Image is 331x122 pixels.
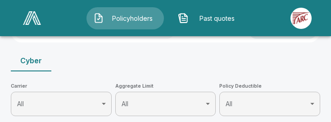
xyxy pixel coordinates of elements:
[11,82,112,90] span: Carrier
[93,13,104,23] img: Policyholders Icon
[11,50,51,71] button: Cyber
[226,100,232,108] span: All
[23,11,41,25] img: AA Logo
[192,14,242,23] span: Past quotes
[108,14,157,23] span: Policyholders
[86,7,164,29] button: Policyholders IconPolicyholders
[171,7,249,29] button: Past quotes IconPast quotes
[290,4,312,33] a: Agency Icon
[290,8,312,29] img: Agency Icon
[178,13,189,23] img: Past quotes Icon
[219,82,320,90] span: Policy Deductible
[115,82,216,90] span: Aggregate Limit
[122,100,128,108] span: All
